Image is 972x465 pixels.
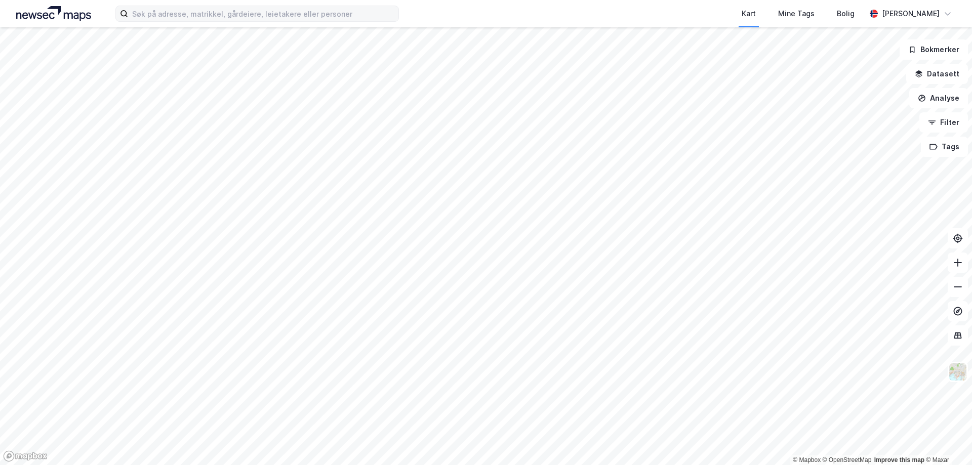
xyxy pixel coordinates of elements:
div: Mine Tags [778,8,815,20]
div: Kart [742,8,756,20]
img: logo.a4113a55bc3d86da70a041830d287a7e.svg [16,6,91,21]
iframe: Chat Widget [921,416,972,465]
div: [PERSON_NAME] [882,8,940,20]
a: Improve this map [874,456,924,463]
button: Filter [919,112,968,133]
button: Bokmerker [900,39,968,60]
a: Mapbox homepage [3,450,48,462]
input: Søk på adresse, matrikkel, gårdeiere, leietakere eller personer [128,6,398,21]
button: Analyse [909,88,968,108]
button: Tags [921,137,968,157]
div: Kontrollprogram for chat [921,416,972,465]
div: Bolig [837,8,855,20]
a: OpenStreetMap [823,456,872,463]
a: Mapbox [793,456,821,463]
img: Z [948,362,967,382]
button: Datasett [906,64,968,84]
